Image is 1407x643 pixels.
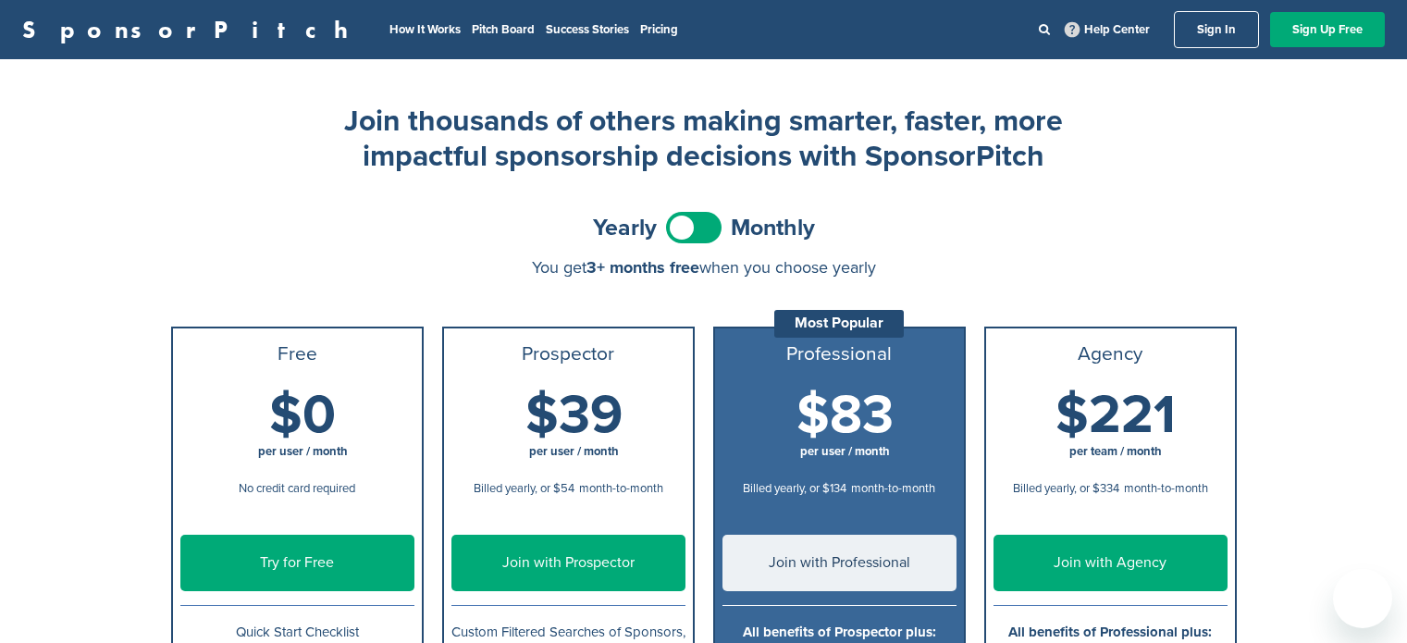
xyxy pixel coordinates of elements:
[546,22,629,37] a: Success Stories
[1061,19,1154,41] a: Help Center
[586,257,699,278] span: 3+ months free
[22,18,360,42] a: SponsorPitch
[1013,481,1119,496] span: Billed yearly, or $334
[579,481,663,496] span: month-to-month
[1069,444,1162,459] span: per team / month
[451,535,685,591] a: Join with Prospector
[994,535,1228,591] a: Join with Agency
[258,444,348,459] span: per user / month
[451,343,685,365] h3: Prospector
[525,383,623,448] span: $39
[472,22,535,37] a: Pitch Board
[593,216,657,240] span: Yearly
[529,444,619,459] span: per user / month
[269,383,336,448] span: $0
[1124,481,1208,496] span: month-to-month
[1333,569,1392,628] iframe: Button to launch messaging window
[180,343,414,365] h3: Free
[334,104,1074,175] h2: Join thousands of others making smarter, faster, more impactful sponsorship decisions with Sponso...
[1270,12,1385,47] a: Sign Up Free
[171,258,1237,277] div: You get when you choose yearly
[180,535,414,591] a: Try for Free
[239,481,355,496] span: No credit card required
[640,22,678,37] a: Pricing
[743,481,846,496] span: Billed yearly, or $134
[800,444,890,459] span: per user / month
[796,383,894,448] span: $83
[389,22,461,37] a: How It Works
[722,343,957,365] h3: Professional
[1174,11,1259,48] a: Sign In
[1055,383,1176,448] span: $221
[851,481,935,496] span: month-to-month
[774,310,904,338] div: Most Popular
[994,343,1228,365] h3: Agency
[722,535,957,591] a: Join with Professional
[474,481,574,496] span: Billed yearly, or $54
[731,216,815,240] span: Monthly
